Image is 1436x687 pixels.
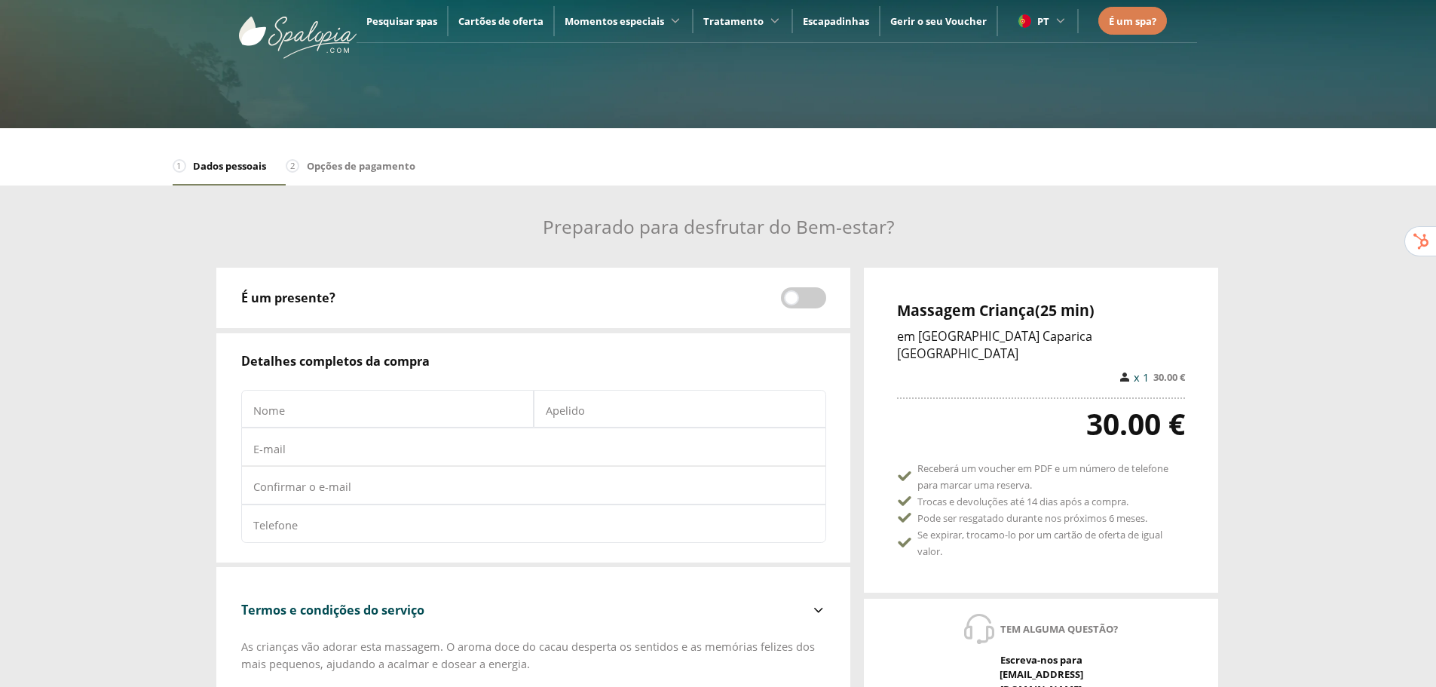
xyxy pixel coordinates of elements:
[366,14,437,28] a: Pesquisar spas
[458,14,543,28] a: Cartões de oferta
[1000,621,1118,637] span: Tem alguma questão?
[917,462,1168,492] span: Receberá um voucher em PDF e um número de telefone para marcar uma reserva.
[1109,14,1156,28] span: É um spa?
[241,353,430,370] span: Detalhes completos da compra
[241,290,335,306] span: É um presente?
[897,328,1092,362] span: em [GEOGRAPHIC_DATA] Caparica [GEOGRAPHIC_DATA]
[193,159,266,173] span: Dados pessoais
[241,602,424,618] span: Termos e condições do serviço
[1035,300,1095,320] span: (25 min)
[1134,369,1149,386] span: x 1
[1109,13,1156,29] a: É um spa?
[241,597,826,624] button: Termos e condições do serviço
[173,159,186,173] span: 1
[890,14,987,28] a: Gerir o seu Voucher
[241,638,826,673] p: As crianças vão adorar esta massagem. O aroma doce do cacau desperta os sentidos e as memórias fe...
[239,2,357,59] img: ImgLogoSpalopia.BvClDcEz.svg
[917,511,1147,525] span: Pode ser resgatado durante nos próximos 6 meses.
[1153,369,1185,385] span: 30.00 €
[803,14,869,28] a: Escapadinhas
[543,214,894,239] span: Preparado para desfrutar do Bem-estar?
[1086,409,1185,438] span: 30.00 €
[917,528,1162,558] span: Se expirar, trocamo-lo por um cartão de oferta de igual valor.
[307,159,415,173] span: Opções de pagamento
[917,495,1128,508] span: Trocas e devoluções até 14 dias após a compra.
[286,159,299,173] span: 2
[897,300,1035,320] span: Massagem Criança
